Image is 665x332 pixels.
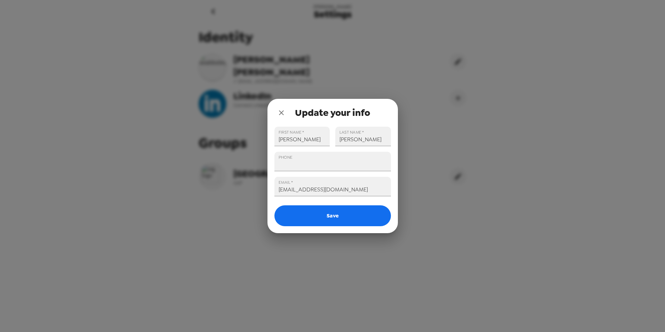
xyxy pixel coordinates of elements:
[279,179,293,185] label: EMAIL
[279,129,304,135] label: FIRST NAME
[274,205,391,226] button: Save
[339,129,364,135] label: LAST NAME
[274,106,288,120] button: close
[279,154,293,160] label: PHONE
[295,106,370,119] span: Update your info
